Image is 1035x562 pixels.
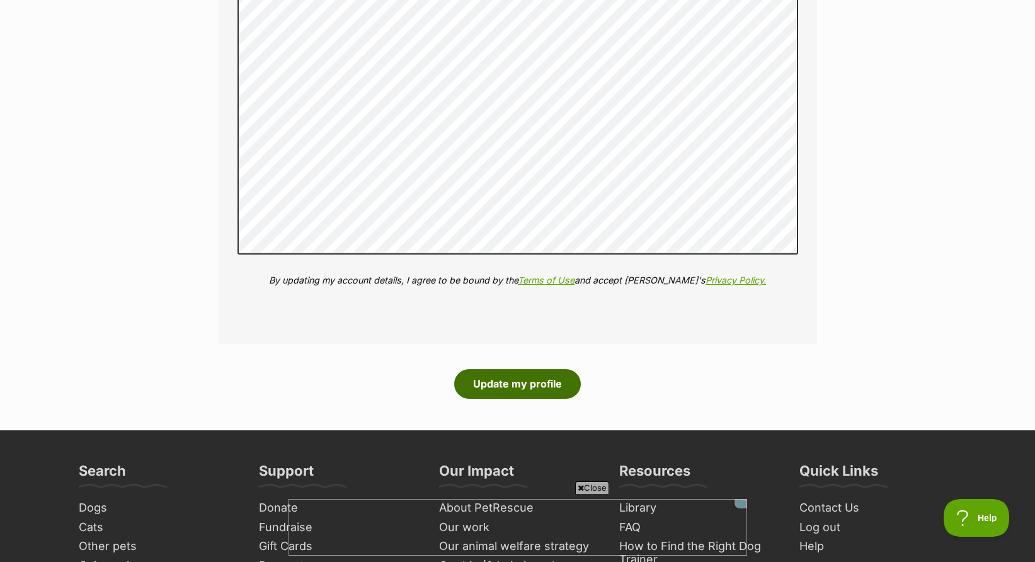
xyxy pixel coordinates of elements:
iframe: Help Scout Beacon - Open [944,499,1010,537]
a: Fundraise [254,518,421,537]
h3: Search [79,462,126,487]
a: Log out [794,518,962,537]
button: Update my profile [454,369,581,398]
iframe: Advertisement [289,499,747,556]
p: By updating my account details, I agree to be bound by the and accept [PERSON_NAME]'s [237,273,798,287]
a: Privacy Policy. [706,275,766,285]
a: Gift Cards [254,537,421,556]
a: Donate [254,498,421,518]
a: Dogs [74,498,241,518]
a: Cats [74,518,241,537]
a: Other pets [74,537,241,556]
h3: Support [259,462,314,487]
span: Close [575,481,609,494]
a: Terms of Use [518,275,575,285]
a: Contact Us [794,498,962,518]
h3: Quick Links [799,462,878,487]
h3: Resources [619,462,690,487]
h3: Our Impact [439,462,514,487]
a: Help [794,537,962,556]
